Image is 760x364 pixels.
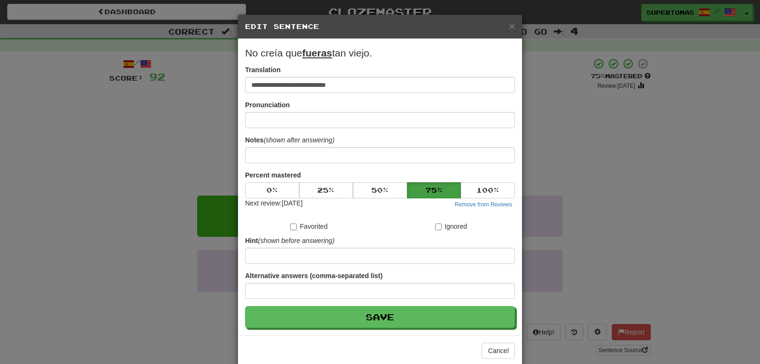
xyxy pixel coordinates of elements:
[245,65,281,75] label: Translation
[245,306,515,328] button: Save
[290,222,327,231] label: Favorited
[245,22,515,31] h5: Edit Sentence
[299,182,353,198] button: 25%
[245,170,301,180] label: Percent mastered
[353,182,407,198] button: 50%
[245,135,334,145] label: Notes
[435,222,467,231] label: Ignored
[245,236,334,245] label: Hint
[509,21,515,31] button: Close
[435,224,442,230] input: Ignored
[245,182,515,198] div: Percent mastered
[452,199,515,210] button: Remove from Reviews
[482,343,515,359] button: Cancel
[461,182,515,198] button: 100%
[245,182,299,198] button: 0%
[302,47,332,58] u: fueras
[509,20,515,31] span: ×
[245,198,303,210] div: Next review: [DATE]
[264,136,334,144] em: (shown after answering)
[245,100,290,110] label: Pronunciation
[245,46,515,60] p: No creía que tan viejo.
[290,224,297,230] input: Favorited
[258,237,334,244] em: (shown before answering)
[245,271,382,280] label: Alternative answers (comma-separated list)
[407,182,461,198] button: 75%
